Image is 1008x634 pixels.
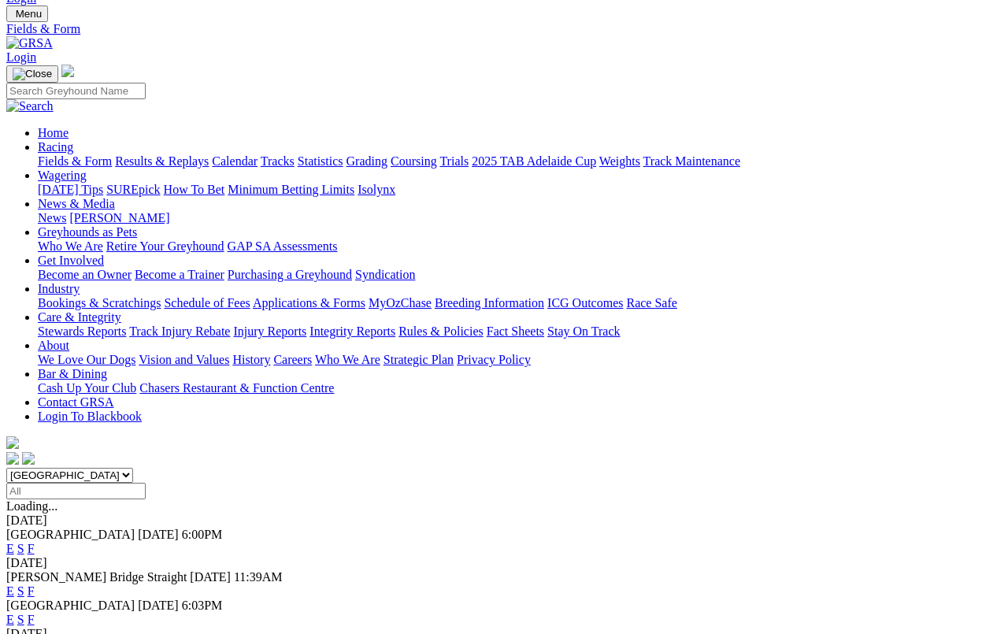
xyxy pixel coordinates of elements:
img: twitter.svg [22,452,35,465]
a: Coursing [391,154,437,168]
a: Wagering [38,169,87,182]
a: GAP SA Assessments [228,239,338,253]
span: 6:00PM [182,528,223,541]
a: F [28,613,35,626]
a: Race Safe [626,296,676,310]
div: News & Media [38,211,1002,225]
a: Bar & Dining [38,367,107,380]
a: S [17,542,24,555]
a: Vision and Values [139,353,229,366]
input: Select date [6,483,146,499]
span: Menu [16,8,42,20]
a: E [6,542,14,555]
a: ICG Outcomes [547,296,623,310]
span: [GEOGRAPHIC_DATA] [6,599,135,612]
div: [DATE] [6,556,1002,570]
div: Wagering [38,183,1002,197]
a: Track Injury Rebate [129,324,230,338]
a: Who We Are [38,239,103,253]
div: Care & Integrity [38,324,1002,339]
a: Fact Sheets [487,324,544,338]
a: MyOzChase [369,296,432,310]
a: Greyhounds as Pets [38,225,137,239]
div: Bar & Dining [38,381,1002,395]
a: Applications & Forms [253,296,365,310]
a: Become an Owner [38,268,132,281]
a: Retire Your Greyhound [106,239,224,253]
a: Calendar [212,154,258,168]
a: S [17,613,24,626]
a: Fields & Form [6,22,1002,36]
div: Greyhounds as Pets [38,239,1002,254]
a: Bookings & Scratchings [38,296,161,310]
a: Breeding Information [435,296,544,310]
a: Strategic Plan [384,353,454,366]
a: Syndication [355,268,415,281]
img: Close [13,68,52,80]
a: Grading [346,154,387,168]
span: [PERSON_NAME] Bridge Straight [6,570,187,584]
a: Become a Trainer [135,268,224,281]
span: 11:39AM [234,570,283,584]
a: Fields & Form [38,154,112,168]
a: Schedule of Fees [164,296,250,310]
div: About [38,353,1002,367]
a: S [17,584,24,598]
a: Get Involved [38,254,104,267]
img: Search [6,99,54,113]
span: Loading... [6,499,57,513]
a: Login To Blackbook [38,410,142,423]
img: GRSA [6,36,53,50]
a: Weights [599,154,640,168]
button: Toggle navigation [6,6,48,22]
a: Statistics [298,154,343,168]
a: 2025 TAB Adelaide Cup [472,154,596,168]
a: Trials [439,154,469,168]
div: Racing [38,154,1002,169]
a: Racing [38,140,73,154]
img: logo-grsa-white.png [6,436,19,449]
a: SUREpick [106,183,160,196]
a: E [6,613,14,626]
a: Tracks [261,154,295,168]
a: Privacy Policy [457,353,531,366]
a: [PERSON_NAME] [69,211,169,224]
img: facebook.svg [6,452,19,465]
a: Integrity Reports [309,324,395,338]
a: Contact GRSA [38,395,113,409]
a: F [28,584,35,598]
a: About [38,339,69,352]
a: Isolynx [358,183,395,196]
a: Injury Reports [233,324,306,338]
a: Care & Integrity [38,310,121,324]
a: Minimum Betting Limits [228,183,354,196]
a: F [28,542,35,555]
a: News & Media [38,197,115,210]
a: Stay On Track [547,324,620,338]
a: Stewards Reports [38,324,126,338]
div: Get Involved [38,268,1002,282]
img: logo-grsa-white.png [61,65,74,77]
button: Toggle navigation [6,65,58,83]
a: Cash Up Your Club [38,381,136,395]
span: [DATE] [190,570,231,584]
input: Search [6,83,146,99]
a: Chasers Restaurant & Function Centre [139,381,334,395]
a: Who We Are [315,353,380,366]
span: 6:03PM [182,599,223,612]
a: History [232,353,270,366]
a: We Love Our Dogs [38,353,135,366]
a: Industry [38,282,80,295]
a: Careers [273,353,312,366]
a: E [6,584,14,598]
a: Rules & Policies [398,324,484,338]
span: [DATE] [138,599,179,612]
a: How To Bet [164,183,225,196]
a: Track Maintenance [643,154,740,168]
div: Industry [38,296,1002,310]
span: [GEOGRAPHIC_DATA] [6,528,135,541]
a: Home [38,126,69,139]
a: [DATE] Tips [38,183,103,196]
span: [DATE] [138,528,179,541]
